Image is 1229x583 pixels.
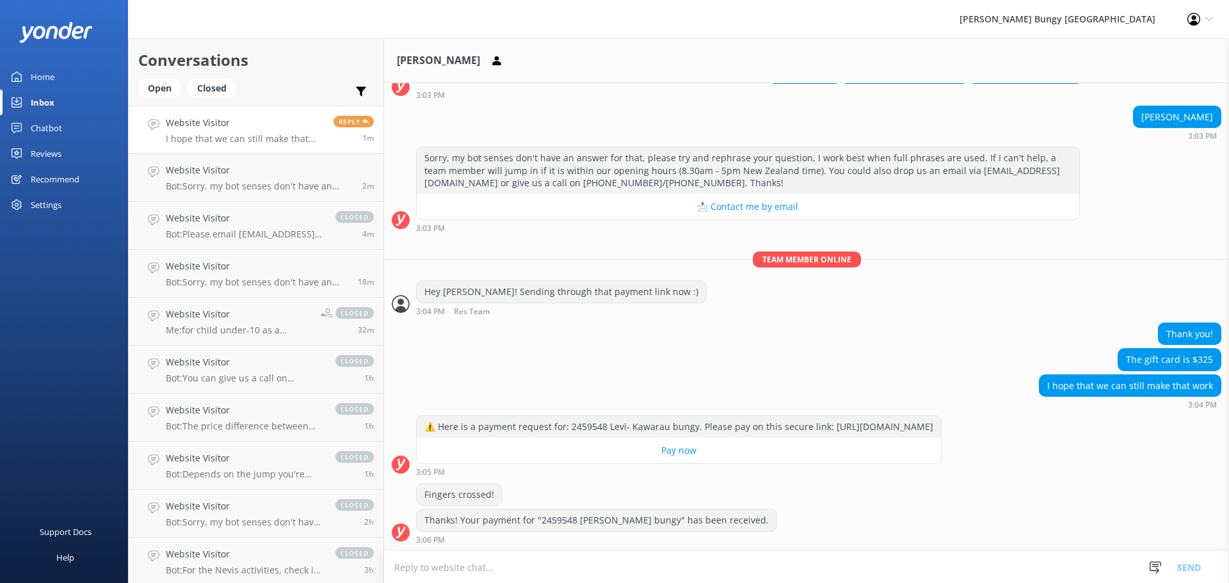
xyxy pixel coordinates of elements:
h4: Website Visitor [166,499,323,513]
span: Oct 06 2025 01:48pm (UTC +13:00) Pacific/Auckland [364,420,374,431]
p: Me: for child under-10 as a spectator to the Nevis, you will need to contact us post-booking and ... [166,324,311,336]
h2: Conversations [138,48,374,72]
div: Fingers crossed! [417,484,502,506]
p: Bot: Sorry, my bot senses don't have an answer for that, please try and rephrase your question, I... [166,276,348,288]
div: ⚠️ Here is a payment request for: 2459548 Levi- Kawarau bungy. Please pay on this secure link: [U... [417,416,941,438]
strong: 3:04 PM [1188,401,1217,409]
strong: 3:06 PM [416,536,445,545]
div: Recommend [31,166,79,192]
a: Website VisitorBot:Sorry, my bot senses don't have an answer for that, please try and rephrase yo... [129,250,383,298]
img: yonder-white-logo.png [19,22,93,43]
div: The gift card is $325 [1118,349,1221,371]
strong: 3:04 PM [416,308,445,316]
span: Oct 06 2025 11:08am (UTC +13:00) Pacific/Auckland [364,564,374,575]
span: closed [335,211,374,223]
a: Website VisitorBot:The price difference between the Taupō Bungy and Swing is due to the unique ex... [129,394,383,442]
p: Bot: Depends on the jump you're eyeing! Here's the lowdown: - **Nevis Bungy**: Allow 4 hours for ... [166,468,323,480]
a: Website VisitorMe:for child under-10 as a spectator to the Nevis, you will need to contact us pos... [129,298,383,346]
span: closed [335,451,374,463]
div: Open [138,79,181,98]
strong: 3:03 PM [1188,132,1217,140]
a: Website VisitorBot:Sorry, my bot senses don't have an answer for that, please try and rephrase yo... [129,154,383,202]
h4: Website Visitor [166,259,348,273]
span: Oct 06 2025 12:19pm (UTC +13:00) Pacific/Auckland [364,516,374,527]
p: Bot: You can give us a call on [PHONE_NUMBER] or [PHONE_NUMBER] to chat with a crew member. Our o... [166,372,323,384]
span: closed [335,547,374,559]
span: Oct 06 2025 02:34pm (UTC +13:00) Pacific/Auckland [358,324,374,335]
a: Pay now [417,438,941,463]
div: Oct 06 2025 03:03pm (UTC +13:00) Pacific/Auckland [416,90,1080,99]
div: Help [56,545,74,570]
h4: Website Visitor [166,451,323,465]
a: Open [138,81,188,95]
span: Team member online [753,252,861,268]
h4: Website Visitor [166,163,353,177]
p: Bot: Please email [EMAIL_ADDRESS][DOMAIN_NAME], and we will be able to help. Just remember, our s... [166,228,323,240]
div: Oct 06 2025 03:03pm (UTC +13:00) Pacific/Auckland [1133,131,1221,140]
div: Thanks! Your payment for "2459548 [PERSON_NAME] bungy" has been received. [417,509,776,531]
span: Oct 06 2025 02:01pm (UTC +13:00) Pacific/Auckland [364,372,374,383]
div: Reviews [31,141,61,166]
strong: 3:03 PM [416,92,445,99]
span: Oct 06 2025 03:04pm (UTC +13:00) Pacific/Auckland [362,132,374,143]
span: Oct 06 2025 03:02pm (UTC +13:00) Pacific/Auckland [362,228,374,239]
div: Chatbot [31,115,62,141]
p: I hope that we can still make that work [166,133,324,145]
div: Inbox [31,90,54,115]
a: Website VisitorBot:Depends on the jump you're eyeing! Here's the lowdown: - **Nevis Bungy**: Allo... [129,442,383,490]
span: closed [335,355,374,367]
div: Settings [31,192,61,218]
p: Bot: Sorry, my bot senses don't have an answer for that, please try and rephrase your question, I... [166,516,323,528]
button: 📩 Contact me by email [417,194,1079,220]
span: Reply [333,116,374,127]
div: Oct 06 2025 03:05pm (UTC +13:00) Pacific/Auckland [416,467,942,477]
span: Res Team [454,308,490,316]
a: Website VisitorBot:Sorry, my bot senses don't have an answer for that, please try and rephrase yo... [129,490,383,538]
div: Thank you! [1159,323,1221,345]
span: closed [335,403,374,415]
div: Support Docs [40,519,92,545]
a: Website VisitorBot:You can give us a call on [PHONE_NUMBER] or [PHONE_NUMBER] to chat with a crew... [129,346,383,394]
h4: Website Visitor [166,116,324,130]
h4: Website Visitor [166,211,323,225]
h4: Website Visitor [166,355,323,369]
span: Oct 06 2025 01:46pm (UTC +13:00) Pacific/Auckland [364,468,374,479]
h4: Website Visitor [166,547,323,561]
h4: Website Visitor [166,403,323,417]
div: [PERSON_NAME] [1134,106,1221,128]
div: Oct 06 2025 03:04pm (UTC +13:00) Pacific/Auckland [416,307,707,316]
span: closed [335,307,374,319]
p: Bot: Sorry, my bot senses don't have an answer for that, please try and rephrase your question, I... [166,180,353,192]
p: Bot: For the Nevis activities, check in at our [GEOGRAPHIC_DATA] office at [STREET_ADDRESS] If yo... [166,564,323,576]
h4: Website Visitor [166,307,311,321]
div: Sorry, my bot senses don't have an answer for that, please try and rephrase your question, I work... [417,147,1079,194]
div: Oct 06 2025 03:06pm (UTC +13:00) Pacific/Auckland [416,535,777,545]
a: Website VisitorI hope that we can still make that workReply1m [129,106,383,154]
span: Oct 06 2025 03:04pm (UTC +13:00) Pacific/Auckland [362,180,374,191]
div: Home [31,64,54,90]
div: I hope that we can still make that work [1040,375,1221,397]
span: Oct 06 2025 02:48pm (UTC +13:00) Pacific/Auckland [358,276,374,287]
a: Website VisitorBot:Please email [EMAIL_ADDRESS][DOMAIN_NAME], and we will be able to help. Just r... [129,202,383,250]
div: Hey [PERSON_NAME]! Sending through that payment link now :) [417,281,706,303]
h3: [PERSON_NAME] [397,52,480,69]
strong: 3:05 PM [416,468,445,477]
span: closed [335,499,374,511]
p: Bot: The price difference between the Taupō Bungy and Swing is due to the unique experiences each... [166,420,323,432]
a: Closed [188,81,243,95]
div: Oct 06 2025 03:03pm (UTC +13:00) Pacific/Auckland [416,223,1080,232]
div: Closed [188,79,236,98]
strong: 3:03 PM [416,225,445,232]
div: Oct 06 2025 03:04pm (UTC +13:00) Pacific/Auckland [1039,400,1221,409]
